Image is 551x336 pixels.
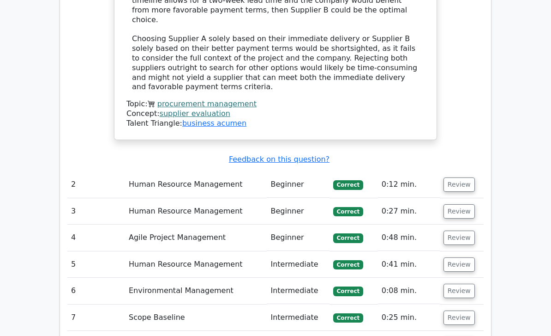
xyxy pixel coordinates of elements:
[333,313,363,323] span: Correct
[126,99,425,109] div: Topic:
[267,171,329,198] td: Beginner
[378,251,440,278] td: 0:41 min.
[67,225,125,251] td: 4
[443,284,475,298] button: Review
[443,231,475,245] button: Review
[378,198,440,225] td: 0:27 min.
[125,251,267,278] td: Human Resource Management
[126,109,425,119] div: Concept:
[125,198,267,225] td: Human Resource Management
[182,119,246,128] a: business acumen
[160,109,230,118] a: supplier evaluation
[443,204,475,219] button: Review
[267,225,329,251] td: Beginner
[443,311,475,325] button: Review
[333,233,363,243] span: Correct
[443,257,475,272] button: Review
[333,180,363,189] span: Correct
[267,278,329,304] td: Intermediate
[67,171,125,198] td: 2
[333,260,363,269] span: Correct
[67,198,125,225] td: 3
[443,177,475,192] button: Review
[378,171,440,198] td: 0:12 min.
[267,305,329,331] td: Intermediate
[125,225,267,251] td: Agile Project Management
[125,305,267,331] td: Scope Baseline
[126,99,425,128] div: Talent Triangle:
[125,278,267,304] td: Environmental Management
[333,207,363,216] span: Correct
[157,99,257,108] a: procurement management
[267,198,329,225] td: Beginner
[333,287,363,296] span: Correct
[67,305,125,331] td: 7
[229,155,329,164] a: Feedback on this question?
[67,251,125,278] td: 5
[267,251,329,278] td: Intermediate
[125,171,267,198] td: Human Resource Management
[67,278,125,304] td: 6
[378,225,440,251] td: 0:48 min.
[378,305,440,331] td: 0:25 min.
[378,278,440,304] td: 0:08 min.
